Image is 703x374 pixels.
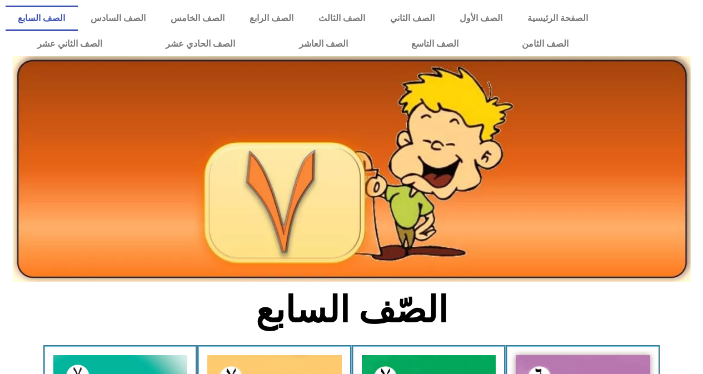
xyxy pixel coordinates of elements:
a: الصف الثالث [306,6,377,31]
a: الصف الحادي عشر [134,31,267,57]
a: الصف الثاني عشر [6,31,134,57]
a: الصف الرابع [237,6,306,31]
a: الصف السابع [6,6,78,31]
h2: الصّف السابع [168,288,535,332]
a: الصف الثامن [490,31,600,57]
a: الصف الخامس [158,6,237,31]
a: الصف الثاني [377,6,447,31]
a: الصف السادس [78,6,158,31]
a: الصفحة الرئيسية [515,6,600,31]
a: الصف العاشر [267,31,380,57]
a: الصف الأول [447,6,515,31]
a: الصف التاسع [380,31,490,57]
